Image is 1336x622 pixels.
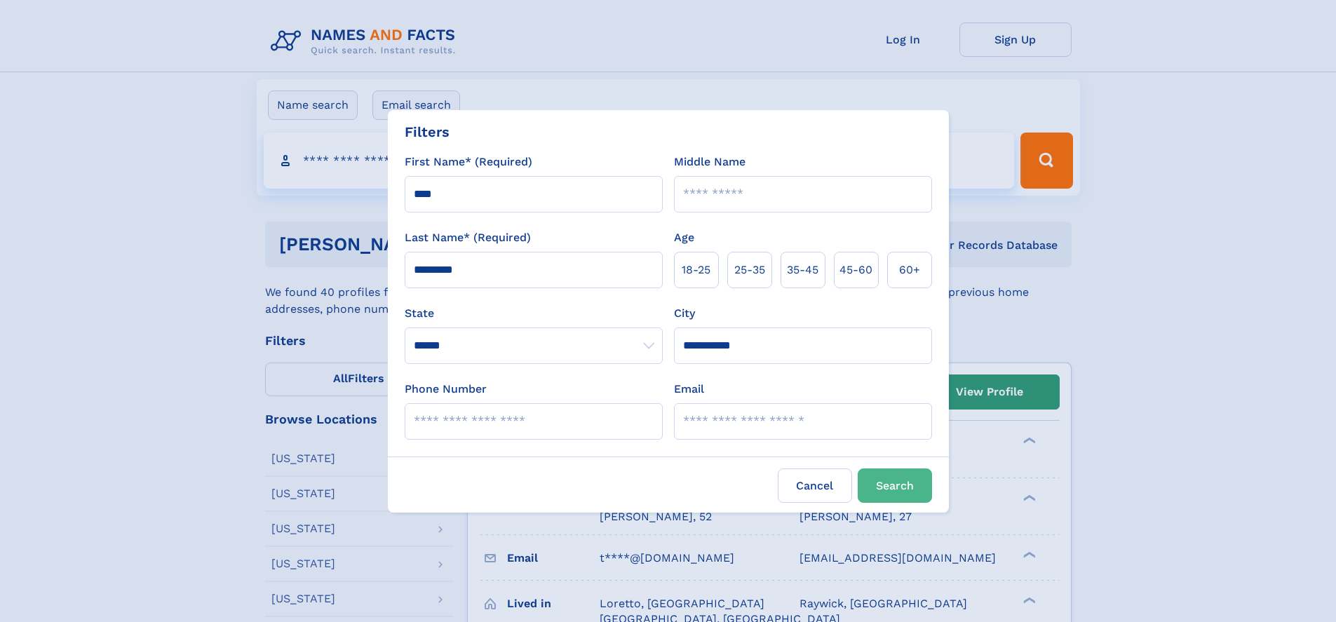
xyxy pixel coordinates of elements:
span: 25‑35 [734,262,765,278]
label: Cancel [778,468,852,503]
label: State [405,305,663,322]
label: Last Name* (Required) [405,229,531,246]
label: First Name* (Required) [405,154,532,170]
button: Search [858,468,932,503]
div: Filters [405,121,450,142]
label: Email [674,381,704,398]
span: 60+ [899,262,920,278]
span: 45‑60 [839,262,872,278]
span: 35‑45 [787,262,818,278]
label: Middle Name [674,154,745,170]
label: Phone Number [405,381,487,398]
label: City [674,305,695,322]
span: 18‑25 [682,262,710,278]
label: Age [674,229,694,246]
